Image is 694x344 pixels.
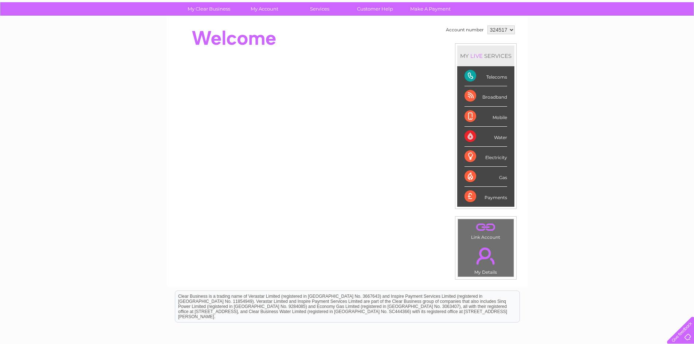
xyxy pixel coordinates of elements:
[290,2,350,16] a: Services
[604,31,626,36] a: Telecoms
[464,187,507,206] div: Payments
[24,19,62,41] img: logo.png
[557,4,607,13] a: 0333 014 3131
[670,31,687,36] a: Log out
[345,2,405,16] a: Customer Help
[458,219,514,242] td: Link Account
[464,107,507,127] div: Mobile
[460,243,512,269] a: .
[646,31,663,36] a: Contact
[631,31,641,36] a: Blog
[464,66,507,86] div: Telecoms
[469,52,484,59] div: LIVE
[175,4,519,35] div: Clear Business is a trading name of Verastar Limited (registered in [GEOGRAPHIC_DATA] No. 3667643...
[584,31,600,36] a: Energy
[179,2,239,16] a: My Clear Business
[464,127,507,147] div: Water
[458,241,514,277] td: My Details
[464,167,507,187] div: Gas
[464,86,507,106] div: Broadband
[234,2,294,16] a: My Account
[460,221,512,234] a: .
[400,2,460,16] a: Make A Payment
[444,24,486,36] td: Account number
[566,31,580,36] a: Water
[464,147,507,167] div: Electricity
[457,46,514,66] div: MY SERVICES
